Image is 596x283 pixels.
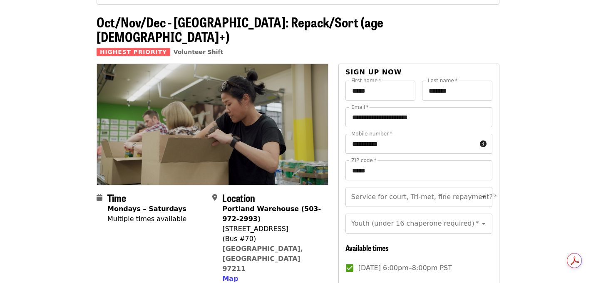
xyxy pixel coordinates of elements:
[345,107,492,127] input: Email
[97,48,170,56] span: Highest Priority
[351,158,376,163] label: ZIP code
[222,245,303,273] a: [GEOGRAPHIC_DATA], [GEOGRAPHIC_DATA] 97211
[351,78,381,83] label: First name
[97,12,383,46] span: Oct/Nov/Dec - [GEOGRAPHIC_DATA]: Repack/Sort (age [DEMOGRAPHIC_DATA]+)
[107,205,186,213] strong: Mondays – Saturdays
[351,105,369,110] label: Email
[422,81,492,101] input: Last name
[351,131,392,136] label: Mobile number
[212,194,217,202] i: map-marker-alt icon
[222,205,321,223] strong: Portland Warehouse (503-972-2993)
[222,275,238,283] span: Map
[97,64,328,185] img: Oct/Nov/Dec - Portland: Repack/Sort (age 8+) organized by Oregon Food Bank
[478,191,489,203] button: Open
[345,134,477,154] input: Mobile number
[174,49,223,55] a: Volunteer Shift
[222,190,255,205] span: Location
[478,218,489,229] button: Open
[97,194,102,202] i: calendar icon
[345,160,492,180] input: ZIP code
[222,234,321,244] div: (Bus #70)
[107,214,186,224] div: Multiple times available
[222,224,321,234] div: [STREET_ADDRESS]
[345,81,416,101] input: First name
[428,78,457,83] label: Last name
[345,242,389,253] span: Available times
[107,190,126,205] span: Time
[358,263,452,273] span: [DATE] 6:00pm–8:00pm PST
[345,68,402,76] span: Sign up now
[480,140,487,148] i: circle-info icon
